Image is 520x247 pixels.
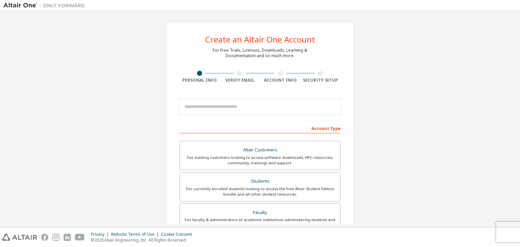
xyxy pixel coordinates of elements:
[41,234,48,241] img: facebook.svg
[179,122,341,133] div: Account Type
[260,78,300,83] div: Account Info
[184,177,336,186] div: Students
[184,145,336,155] div: Altair Customers
[184,208,336,217] div: Faculty
[300,78,341,83] div: Security Setup
[64,234,71,241] img: linkedin.svg
[184,186,336,197] div: For currently enrolled students looking to access the free Altair Student Edition bundle and all ...
[184,217,336,228] div: For faculty & administrators of academic institutions administering students and accessing softwa...
[52,234,60,241] img: instagram.svg
[161,232,196,237] div: Cookie Consent
[91,232,111,237] div: Privacy
[91,237,196,243] p: © 2025 Altair Engineering, Inc. All Rights Reserved.
[75,234,85,241] img: youtube.svg
[184,155,336,166] div: For existing customers looking to access software downloads, HPC resources, community, trainings ...
[213,48,307,59] div: For Free Trials, Licenses, Downloads, Learning & Documentation and so much more.
[220,78,260,83] div: Verify Email
[179,78,220,83] div: Personal Info
[2,234,37,241] img: altair_logo.svg
[205,35,315,44] div: Create an Altair One Account
[111,232,161,237] div: Website Terms of Use
[3,2,88,9] img: Altair One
